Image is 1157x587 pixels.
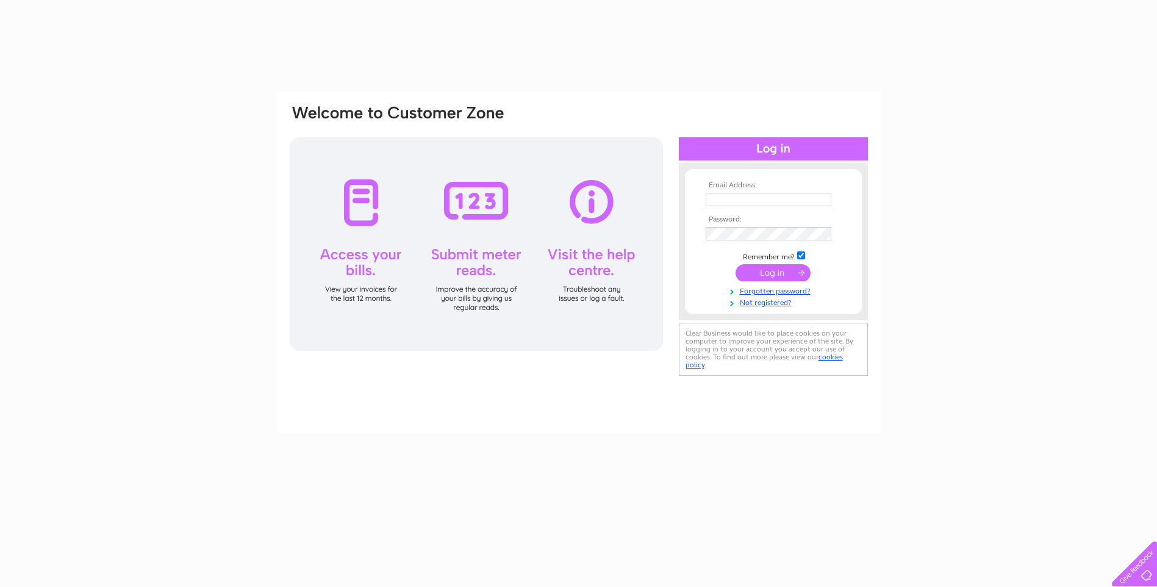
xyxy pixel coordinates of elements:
[679,323,868,376] div: Clear Business would like to place cookies on your computer to improve your experience of the sit...
[703,250,844,262] td: Remember me?
[703,181,844,190] th: Email Address:
[706,296,844,308] a: Not registered?
[736,264,811,281] input: Submit
[703,215,844,224] th: Password:
[686,353,843,369] a: cookies policy
[706,284,844,296] a: Forgotten password?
